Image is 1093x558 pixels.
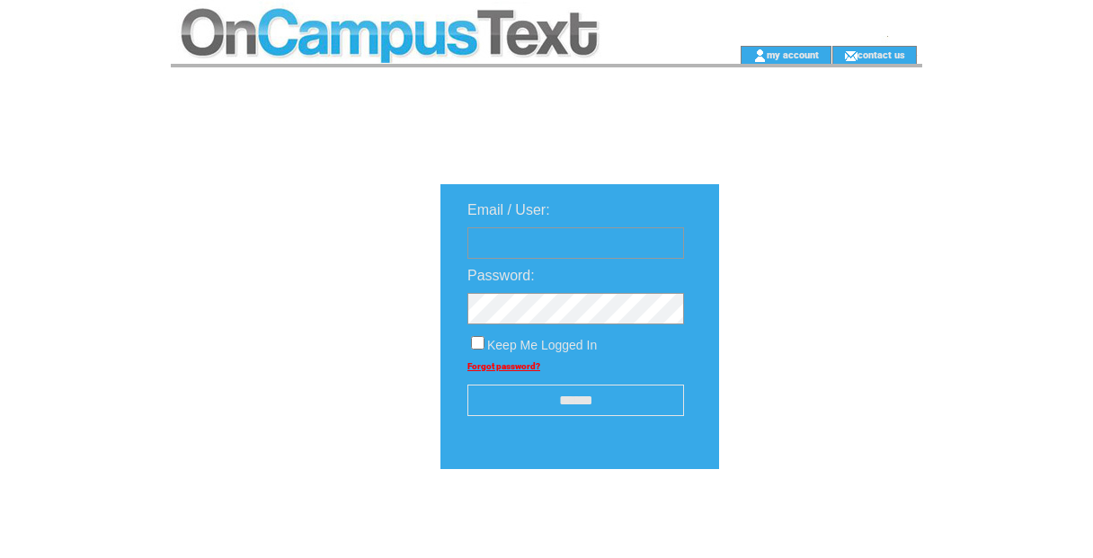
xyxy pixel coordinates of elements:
[487,338,597,352] span: Keep Me Logged In
[753,49,767,63] img: account_icon.gif;jsessionid=047714F490A3C00589A8B59033223331
[767,49,819,60] a: my account
[467,361,540,371] a: Forgot password?
[467,268,535,283] span: Password:
[771,514,861,536] img: transparent.png;jsessionid=047714F490A3C00589A8B59033223331
[844,49,858,63] img: contact_us_icon.gif;jsessionid=047714F490A3C00589A8B59033223331
[858,49,905,60] a: contact us
[467,202,550,217] span: Email / User:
